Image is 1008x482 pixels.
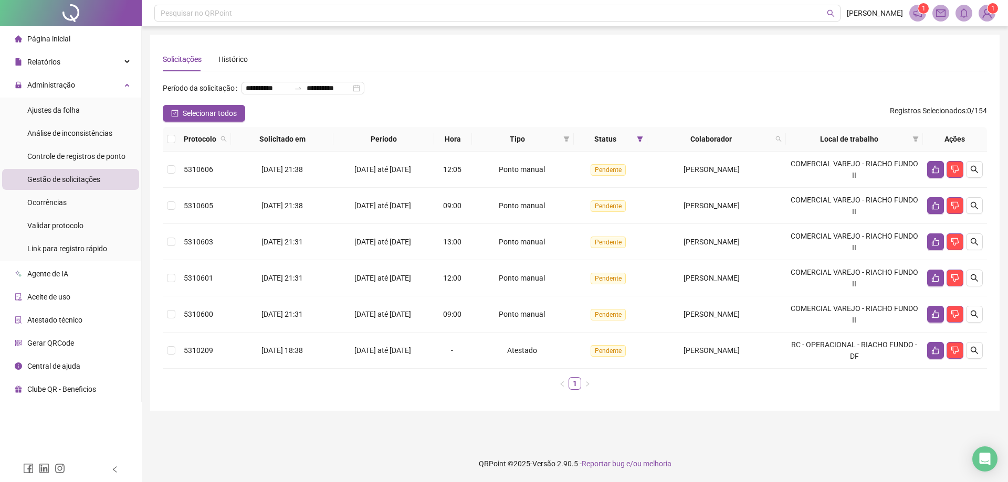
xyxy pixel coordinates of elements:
[913,8,922,18] span: notification
[218,131,229,147] span: search
[499,238,545,246] span: Ponto manual
[218,53,248,65] div: Histórico
[27,244,107,253] span: Link para registro rápido
[970,165,979,174] span: search
[443,165,461,174] span: 12:05
[786,152,923,188] td: COMERCIAL VAREJO - RIACHO FUNDO II
[184,310,213,318] span: 5310600
[970,346,979,355] span: search
[220,136,227,142] span: search
[27,339,74,347] span: Gerar QRCode
[499,310,545,318] span: Ponto manual
[684,238,740,246] span: [PERSON_NAME]
[354,201,411,210] span: [DATE] até [DATE]
[261,274,303,282] span: [DATE] 21:31
[951,274,959,282] span: dislike
[294,84,302,92] span: to
[39,463,49,474] span: linkedin
[563,136,570,142] span: filter
[970,274,979,282] span: search
[931,165,940,174] span: like
[591,345,626,357] span: Pendente
[591,237,626,248] span: Pendente
[684,310,740,318] span: [PERSON_NAME]
[27,362,80,370] span: Central de ajuda
[499,201,545,210] span: Ponto manual
[959,8,969,18] span: bell
[790,133,908,145] span: Local de trabalho
[684,165,740,174] span: [PERSON_NAME]
[184,238,213,246] span: 5310603
[184,274,213,282] span: 5310601
[451,346,453,355] span: -
[111,466,119,473] span: left
[261,201,303,210] span: [DATE] 21:38
[354,310,411,318] span: [DATE] até [DATE]
[27,293,70,301] span: Aceite de uso
[569,378,581,389] a: 1
[354,165,411,174] span: [DATE] até [DATE]
[951,310,959,318] span: dislike
[163,105,245,122] button: Selecionar todos
[443,310,461,318] span: 09:00
[27,58,60,66] span: Relatórios
[684,201,740,210] span: [PERSON_NAME]
[27,35,70,43] span: Página inicial
[578,133,633,145] span: Status
[569,377,581,390] li: 1
[434,127,472,152] th: Hora
[561,131,572,147] span: filter
[582,459,671,468] span: Reportar bug e/ou melhoria
[27,270,68,278] span: Agente de IA
[556,377,569,390] button: left
[532,459,555,468] span: Versão
[890,105,987,122] span: : 0 / 154
[684,346,740,355] span: [PERSON_NAME]
[847,7,903,19] span: [PERSON_NAME]
[184,346,213,355] span: 5310209
[15,293,22,301] span: audit
[635,131,645,147] span: filter
[931,310,940,318] span: like
[23,463,34,474] span: facebook
[27,152,125,160] span: Controle de registros de ponto
[951,165,959,174] span: dislike
[972,446,997,472] div: Open Intercom Messenger
[786,260,923,296] td: COMERCIAL VAREJO - RIACHO FUNDO II
[912,136,919,142] span: filter
[27,221,83,230] span: Validar protocolo
[231,127,333,152] th: Solicitado em
[581,377,594,390] button: right
[476,133,559,145] span: Tipo
[591,309,626,320] span: Pendente
[184,165,213,174] span: 5310606
[951,238,959,246] span: dislike
[786,188,923,224] td: COMERCIAL VAREJO - RIACHO FUNDO II
[171,110,178,117] span: check-square
[890,106,965,115] span: Registros Selecionados
[786,333,923,369] td: RC - OPERACIONAL - RIACHO FUNDO - DF
[591,164,626,176] span: Pendente
[163,53,202,65] div: Solicitações
[443,201,461,210] span: 09:00
[499,274,545,282] span: Ponto manual
[786,224,923,260] td: COMERCIAL VAREJO - RIACHO FUNDO II
[591,200,626,212] span: Pendente
[922,5,926,12] span: 1
[15,81,22,89] span: lock
[581,377,594,390] li: Próxima página
[970,310,979,318] span: search
[507,346,537,355] span: Atestado
[333,127,434,152] th: Período
[55,463,65,474] span: instagram
[443,238,461,246] span: 13:00
[261,165,303,174] span: [DATE] 21:38
[294,84,302,92] span: swap-right
[183,108,237,119] span: Selecionar todos
[931,238,940,246] span: like
[652,133,771,145] span: Colaborador
[15,58,22,66] span: file
[773,131,784,147] span: search
[15,385,22,393] span: gift
[827,9,835,17] span: search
